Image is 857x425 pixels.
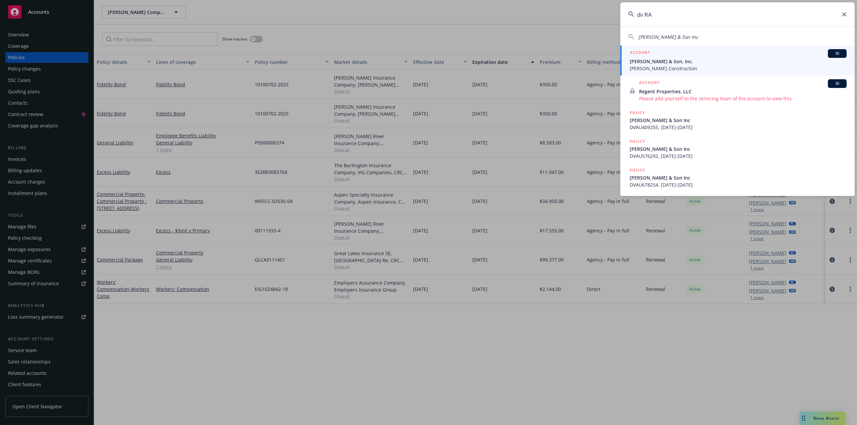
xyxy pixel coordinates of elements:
[639,95,847,102] span: Please add yourself to the servicing team of the account to view this.
[630,124,847,131] span: DVAU409255, [DATE]-[DATE]
[630,174,847,181] span: [PERSON_NAME] & Son Inc
[630,145,847,152] span: [PERSON_NAME] & Son Inc
[620,2,855,26] input: Search...
[630,138,645,145] h5: POLICY
[630,49,650,57] h5: ACCOUNT
[620,76,855,106] a: ACCOUNTBIRegent Properties, LLCPlease add yourself to the servicing team of the account to view t...
[620,163,855,192] a: POLICY[PERSON_NAME] & Son IncDVAU678254, [DATE]-[DATE]
[639,79,659,87] h5: ACCOUNT
[630,109,645,116] h5: POLICY
[630,167,645,174] h5: POLICY
[639,88,847,95] span: Regent Properties, LLC
[638,34,698,40] span: [PERSON_NAME] & Son Inc
[630,117,847,124] span: [PERSON_NAME] & Son Inc
[831,50,844,57] span: BI
[630,65,847,72] span: [PERSON_NAME] Construction
[620,106,855,134] a: POLICY[PERSON_NAME] & Son IncDVAU409255, [DATE]-[DATE]
[620,134,855,163] a: POLICY[PERSON_NAME] & Son IncDVAU576292, [DATE]-[DATE]
[831,81,844,87] span: BI
[630,58,847,65] span: [PERSON_NAME] & Son, Inc.
[630,181,847,188] span: DVAU678254, [DATE]-[DATE]
[630,152,847,160] span: DVAU576292, [DATE]-[DATE]
[620,45,855,76] a: ACCOUNTBI[PERSON_NAME] & Son, Inc.[PERSON_NAME] Construction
